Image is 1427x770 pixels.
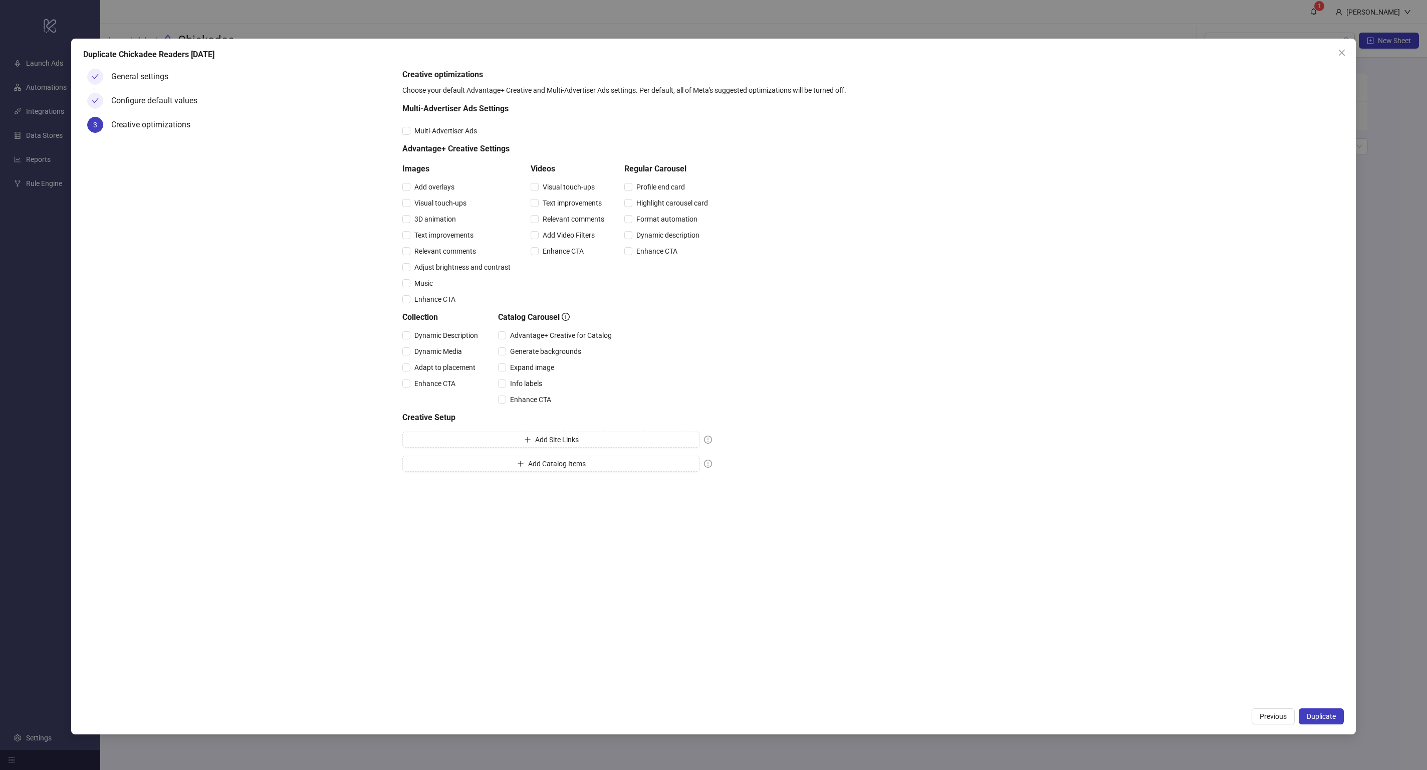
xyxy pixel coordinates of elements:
[632,198,712,209] span: Highlight carousel card
[539,246,588,257] span: Enhance CTA
[410,246,480,257] span: Relevant comments
[410,262,515,273] span: Adjust brightness and contrast
[506,362,558,373] span: Expand image
[410,125,481,136] span: Multi-Advertiser Ads
[402,412,712,424] h5: Creative Setup
[1307,712,1336,720] span: Duplicate
[528,460,586,468] span: Add Catalog Items
[506,346,585,357] span: Generate backgrounds
[402,311,482,323] h5: Collection
[624,163,712,175] h5: Regular Carousel
[410,198,470,209] span: Visual touch-ups
[704,436,712,444] span: exclamation-circle
[1338,49,1346,57] span: close
[402,69,1339,81] h5: Creative optimizations
[410,214,460,225] span: 3D animation
[410,294,459,305] span: Enhance CTA
[402,85,1339,96] div: Choose your default Advantage+ Creative and Multi-Advertiser Ads settings. Per default, all of Me...
[539,198,606,209] span: Text improvements
[1252,708,1295,724] button: Previous
[632,230,703,241] span: Dynamic description
[704,460,712,468] span: exclamation-circle
[1260,712,1287,720] span: Previous
[1334,45,1350,61] button: Close
[410,181,458,192] span: Add overlays
[402,163,515,175] h5: Images
[410,330,482,341] span: Dynamic Description
[531,163,608,175] h5: Videos
[506,394,555,405] span: Enhance CTA
[402,432,700,448] button: Add Site Links
[1299,708,1344,724] button: Duplicate
[111,117,198,133] div: Creative optimizations
[498,311,616,323] h5: Catalog Carousel
[402,103,712,115] h5: Multi-Advertiser Ads Settings
[506,378,546,389] span: Info labels
[111,93,205,109] div: Configure default values
[410,346,466,357] span: Dynamic Media
[539,230,599,241] span: Add Video Filters
[524,436,531,443] span: plus
[92,73,99,80] span: check
[83,49,1343,61] div: Duplicate Chickadee Readers [DATE]
[535,436,579,444] span: Add Site Links
[92,97,99,104] span: check
[562,313,570,321] span: info-circle
[111,69,176,85] div: General settings
[506,330,616,341] span: Advantage+ Creative for Catalog
[632,214,701,225] span: Format automation
[539,214,608,225] span: Relevant comments
[402,456,700,472] button: Add Catalog Items
[539,181,599,192] span: Visual touch-ups
[410,278,437,289] span: Music
[410,378,459,389] span: Enhance CTA
[632,246,681,257] span: Enhance CTA
[517,460,524,467] span: plus
[632,181,689,192] span: Profile end card
[93,121,97,129] span: 3
[402,143,712,155] h5: Advantage+ Creative Settings
[410,362,480,373] span: Adapt to placement
[410,230,478,241] span: Text improvements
